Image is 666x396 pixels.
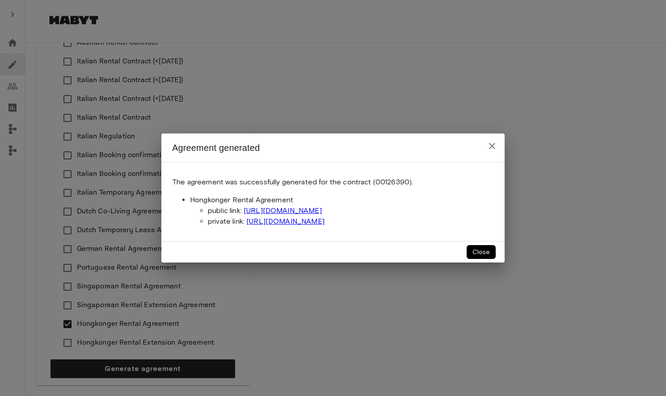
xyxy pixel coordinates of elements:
h2: Agreement generated [161,133,505,162]
li: Hongkonger Rental Agreement [190,195,494,227]
li: public link: [208,205,494,216]
button: close [467,245,496,259]
a: [URL][DOMAIN_NAME] [244,206,322,215]
li: private link: [208,216,494,227]
button: close [483,137,501,155]
a: [URL][DOMAIN_NAME] [246,217,325,225]
p: The agreement was successfully generated for the contract (00126390). [172,177,494,188]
